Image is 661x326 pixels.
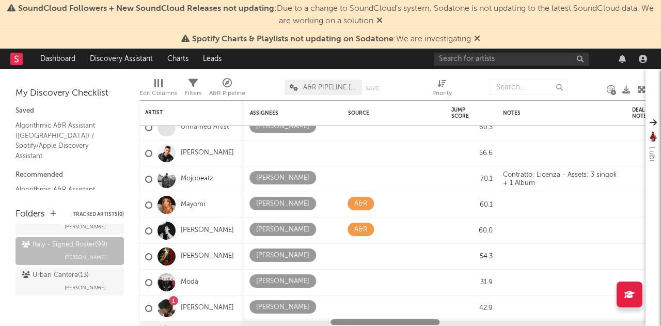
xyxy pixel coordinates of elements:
span: Spotify Charts & Playlists not updating on Sodatone [192,35,394,43]
div: A&R [354,224,367,236]
div: Priority [432,87,452,100]
div: Assignees [250,110,322,116]
a: [PERSON_NAME] [181,252,234,261]
div: [PERSON_NAME] [256,224,309,236]
input: Search for artists [434,53,589,66]
div: Filters [185,87,201,100]
a: Unnamed Artist [181,123,229,132]
span: [PERSON_NAME] [65,221,106,233]
div: Artist [145,110,223,116]
a: Mojobeatz [181,175,213,183]
div: Edit Columns [139,87,177,100]
a: Charts [160,49,196,69]
div: [PERSON_NAME] [256,301,309,314]
a: Mayomi [181,200,205,209]
div: Priority [432,74,452,104]
span: SoundCloud Followers + New SoundCloud Releases not updating [18,5,274,13]
div: Source [348,110,415,116]
span: [PERSON_NAME] [65,282,106,294]
a: [PERSON_NAME] [181,149,234,158]
span: Dismiss [376,17,383,25]
button: Save [366,86,379,91]
div: [PERSON_NAME] [256,172,309,184]
button: Tracked Artists(0) [73,212,124,217]
a: Algorithmic A&R Assistant ([GEOGRAPHIC_DATA]) [15,184,114,205]
span: : Due to a change to SoundCloud's system, Sodatone is not updating to the latest SoundCloud data.... [18,5,654,25]
span: : We are investigating [192,35,471,43]
div: Jump Score [451,107,477,119]
div: Saved [15,105,124,117]
div: Edit Columns [139,74,177,104]
div: Lubi [646,146,658,161]
a: Italy - Signed Roster(99)[PERSON_NAME] [15,237,124,265]
div: 42.9 [451,302,493,315]
div: Folders [15,208,45,221]
div: Contratto: Licenza - Assets: 3 singoli + 1 Album [498,171,627,187]
a: [PERSON_NAME] [181,304,234,313]
div: 54.3 [451,251,493,263]
a: Leads [196,49,229,69]
div: 31.9 [451,276,493,289]
a: Modà [181,278,198,287]
div: My Discovery Checklist [15,87,124,100]
input: Search... [491,80,568,95]
div: Notes [503,110,606,116]
div: Italy - Signed Roster ( 99 ) [22,239,107,251]
a: Urban Cantera(13)[PERSON_NAME] [15,268,124,296]
div: Urban Cantera ( 13 ) [22,269,89,282]
span: Dismiss [474,35,480,43]
div: 60.3 [451,121,493,134]
div: [PERSON_NAME] [256,275,309,288]
div: Recommended [15,169,124,181]
div: 60.0 [451,225,493,237]
a: Discovery Assistant [83,49,160,69]
div: 60.1 [451,199,493,211]
div: [PERSON_NAME] [256,250,309,262]
div: 70.1 [451,173,493,185]
div: 56.6 [451,147,493,160]
div: [PERSON_NAME] [256,120,309,133]
a: Dashboard [33,49,83,69]
span: A&R PIPELINE [GEOGRAPHIC_DATA] [303,84,357,91]
a: Algorithmic A&R Assistant ([GEOGRAPHIC_DATA]) / Spotify/Apple Discovery Assistant [15,120,114,161]
div: A&R Pipeline [209,87,245,100]
div: A&R [354,198,367,210]
span: [PERSON_NAME] [65,251,106,263]
div: [PERSON_NAME] [256,198,309,210]
div: Filters [185,74,201,104]
a: [PERSON_NAME] [181,226,234,235]
div: A&R Pipeline [209,74,245,104]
